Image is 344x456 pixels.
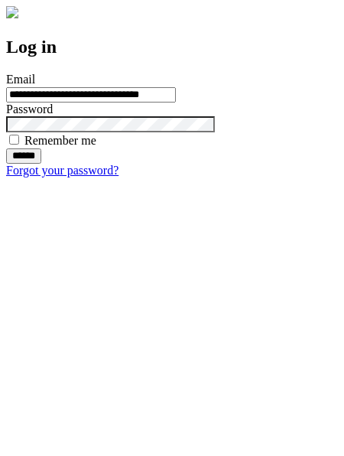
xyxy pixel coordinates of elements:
[6,164,118,177] a: Forgot your password?
[24,134,96,147] label: Remember me
[6,73,35,86] label: Email
[6,37,338,57] h2: Log in
[6,103,53,116] label: Password
[6,6,18,18] img: logo-4e3dc11c47720685a147b03b5a06dd966a58ff35d612b21f08c02c0306f2b779.png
